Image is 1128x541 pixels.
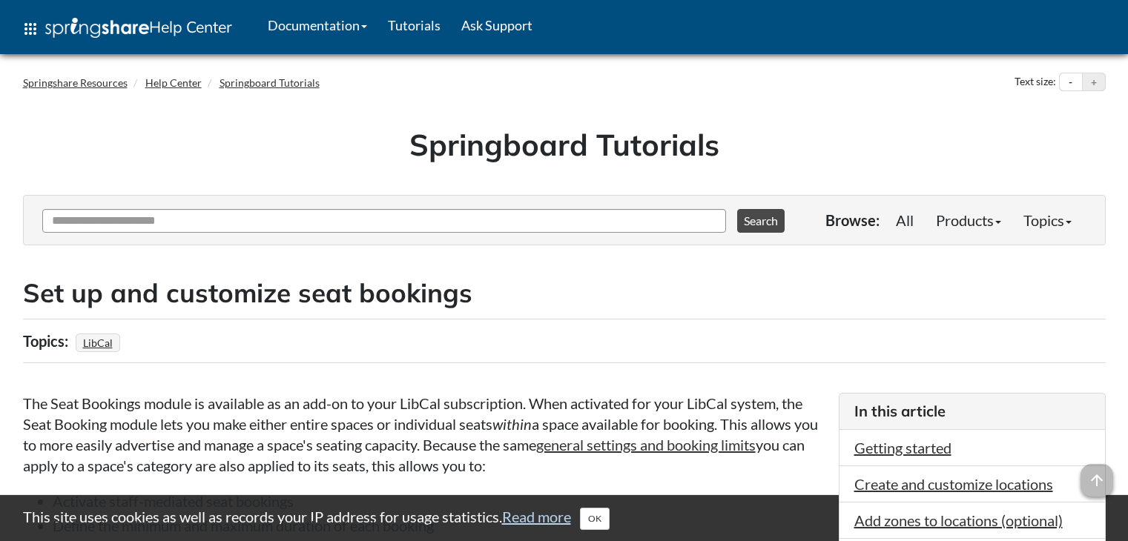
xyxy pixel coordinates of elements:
a: Springboard Tutorials [220,76,320,89]
span: apps [22,20,39,38]
a: Tutorials [377,7,451,44]
img: Springshare [45,18,149,38]
div: Text size: [1012,73,1059,92]
a: Documentation [257,7,377,44]
em: within [492,415,532,433]
a: Create and customize locations [854,475,1053,493]
a: general settings and booking limits [536,436,756,454]
p: Browse: [825,210,880,230]
span: Help Center [149,17,232,36]
div: Topics: [23,327,72,355]
button: Search [737,209,785,233]
a: Products [925,205,1012,235]
a: All [885,205,925,235]
p: The Seat Bookings module is available as an add-on to your LibCal subscription. When activated fo... [23,393,824,476]
a: Springshare Resources [23,76,128,89]
a: Help Center [145,76,202,89]
button: Decrease text size [1060,73,1082,91]
li: Activate staff-mediated seat bookings [53,491,824,511]
a: LibCal [81,332,115,354]
span: arrow_upward [1081,464,1113,497]
a: Getting started [854,439,951,457]
a: Add zones to locations (optional) [854,511,1063,529]
a: Topics [1012,205,1083,235]
div: This site uses cookies as well as records your IP address for usage statistics. [8,506,1121,530]
li: Define the minimum and maximum duration of each booking [53,515,824,536]
a: Ask Support [451,7,543,44]
a: arrow_upward [1081,465,1113,483]
h2: Set up and customize seat bookings [23,275,1106,311]
h3: In this article [854,401,1090,422]
button: Increase text size [1083,73,1105,91]
a: apps Help Center [11,7,243,51]
h1: Springboard Tutorials [34,124,1095,165]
